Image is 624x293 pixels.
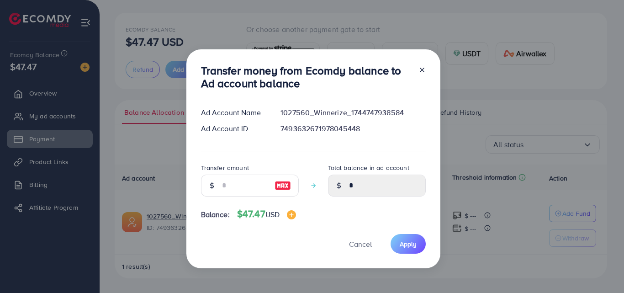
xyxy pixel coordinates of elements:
[194,107,274,118] div: Ad Account Name
[201,163,249,172] label: Transfer amount
[400,240,417,249] span: Apply
[273,123,433,134] div: 7493632671978045448
[201,64,411,91] h3: Transfer money from Ecomdy balance to Ad account balance
[328,163,409,172] label: Total balance in ad account
[391,234,426,254] button: Apply
[349,239,372,249] span: Cancel
[237,208,296,220] h4: $47.47
[275,180,291,191] img: image
[194,123,274,134] div: Ad Account ID
[201,209,230,220] span: Balance:
[338,234,383,254] button: Cancel
[585,252,617,286] iframe: Chat
[287,210,296,219] img: image
[265,209,280,219] span: USD
[273,107,433,118] div: 1027560_Winnerize_1744747938584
